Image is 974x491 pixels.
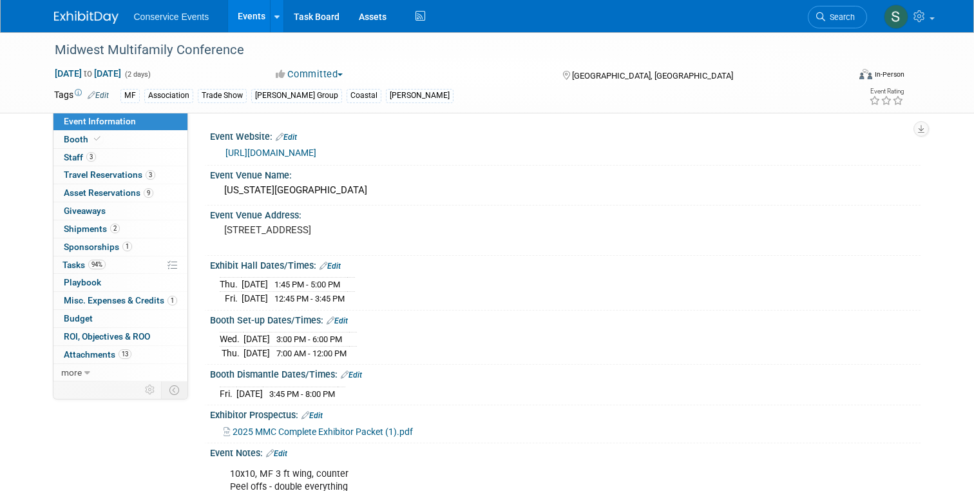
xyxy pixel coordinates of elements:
[779,67,904,86] div: Event Format
[271,68,348,81] button: Committed
[224,427,413,437] a: 2025 MMC Complete Exhibitor Packet (1).pdf
[276,133,297,142] a: Edit
[64,169,155,180] span: Travel Reservations
[161,381,187,398] td: Toggle Event Tabs
[341,371,362,380] a: Edit
[64,313,93,323] span: Budget
[386,89,454,102] div: [PERSON_NAME]
[54,11,119,24] img: ExhibitDay
[64,152,96,162] span: Staff
[242,278,268,292] td: [DATE]
[62,260,106,270] span: Tasks
[64,277,101,287] span: Playbook
[301,411,323,420] a: Edit
[144,89,193,102] div: Association
[53,131,187,148] a: Booth
[86,152,96,162] span: 3
[210,206,921,222] div: Event Venue Address:
[233,427,413,437] span: 2025 MMC Complete Exhibitor Packet (1).pdf
[236,387,263,400] td: [DATE]
[242,292,268,305] td: [DATE]
[53,328,187,345] a: ROI, Objectives & ROO
[572,71,733,81] span: [GEOGRAPHIC_DATA], [GEOGRAPHIC_DATA]
[224,224,492,236] pre: [STREET_ADDRESS]
[220,332,243,347] td: Wed.
[859,69,872,79] img: Format-Inperson.png
[88,91,109,100] a: Edit
[220,278,242,292] td: Thu.
[220,292,242,305] td: Fri.
[61,367,82,378] span: more
[64,295,177,305] span: Misc. Expenses & Credits
[124,70,151,79] span: (2 days)
[210,443,921,460] div: Event Notes:
[53,346,187,363] a: Attachments13
[251,89,342,102] div: [PERSON_NAME] Group
[220,346,243,360] td: Thu.
[50,39,832,62] div: Midwest Multifamily Conference
[53,149,187,166] a: Staff3
[64,242,132,252] span: Sponsorships
[225,148,316,158] a: [URL][DOMAIN_NAME]
[274,294,345,303] span: 12:45 PM - 3:45 PM
[53,220,187,238] a: Shipments2
[274,280,340,289] span: 1:45 PM - 5:00 PM
[53,202,187,220] a: Giveaways
[266,449,287,458] a: Edit
[134,12,209,22] span: Conservice Events
[167,296,177,305] span: 1
[210,405,921,422] div: Exhibitor Prospectus:
[64,331,150,342] span: ROI, Objectives & ROO
[276,349,347,358] span: 7:00 AM - 12:00 PM
[53,238,187,256] a: Sponsorships1
[53,364,187,381] a: more
[88,260,106,269] span: 94%
[220,387,236,400] td: Fri.
[139,381,162,398] td: Personalize Event Tab Strip
[64,224,120,234] span: Shipments
[64,188,153,198] span: Asset Reservations
[64,349,131,360] span: Attachments
[884,5,908,29] img: Savannah Doctor
[64,206,106,216] span: Giveaways
[53,274,187,291] a: Playbook
[53,113,187,130] a: Event Information
[53,292,187,309] a: Misc. Expenses & Credits1
[53,256,187,274] a: Tasks94%
[146,170,155,180] span: 3
[210,365,921,381] div: Booth Dismantle Dates/Times:
[54,88,109,103] td: Tags
[276,334,342,344] span: 3:00 PM - 6:00 PM
[110,224,120,233] span: 2
[220,180,911,200] div: [US_STATE][GEOGRAPHIC_DATA]
[243,332,270,347] td: [DATE]
[210,256,921,273] div: Exhibit Hall Dates/Times:
[119,349,131,359] span: 13
[122,242,132,251] span: 1
[874,70,904,79] div: In-Person
[210,166,921,182] div: Event Venue Name:
[120,89,140,102] div: MF
[198,89,247,102] div: Trade Show
[210,127,921,144] div: Event Website:
[808,6,867,28] a: Search
[54,68,122,79] span: [DATE] [DATE]
[327,316,348,325] a: Edit
[144,188,153,198] span: 9
[825,12,855,22] span: Search
[320,262,341,271] a: Edit
[53,184,187,202] a: Asset Reservations9
[210,311,921,327] div: Booth Set-up Dates/Times:
[243,346,270,360] td: [DATE]
[64,134,103,144] span: Booth
[53,166,187,184] a: Travel Reservations3
[64,116,136,126] span: Event Information
[869,88,904,95] div: Event Rating
[94,135,100,142] i: Booth reservation complete
[347,89,381,102] div: Coastal
[53,310,187,327] a: Budget
[82,68,94,79] span: to
[269,389,335,399] span: 3:45 PM - 8:00 PM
